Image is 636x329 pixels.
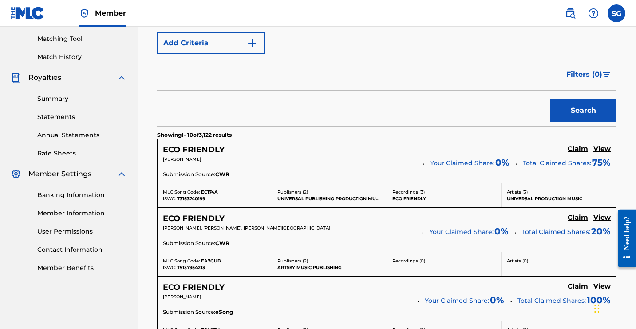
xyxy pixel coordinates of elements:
a: Match History [37,52,127,62]
p: Recordings ( 3 ) [392,189,496,195]
p: Recordings ( 0 ) [392,258,496,264]
span: 75 % [592,156,611,169]
button: Add Criteria [157,32,265,54]
span: MLC Song Code: [163,258,200,264]
a: Banking Information [37,190,127,200]
span: Your Claimed Share: [425,296,489,305]
span: 100 % [587,293,611,307]
h5: View [593,282,611,291]
span: T9137954213 [177,265,205,270]
div: Help [585,4,602,22]
img: filter [603,72,610,77]
div: User Menu [608,4,625,22]
img: expand [116,169,127,179]
span: Total Claimed Shares: [517,297,586,305]
span: 0 % [494,225,509,238]
img: help [588,8,599,19]
a: Member Information [37,209,127,218]
span: [PERSON_NAME] [163,294,201,300]
span: ISWC: [163,265,176,270]
img: expand [116,72,127,83]
span: EC174A [201,189,218,195]
img: 9d2ae6d4665cec9f34b9.svg [247,38,257,48]
a: Contact Information [37,245,127,254]
span: [PERSON_NAME] [163,156,201,162]
h5: Claim [568,145,588,153]
a: Member Benefits [37,263,127,273]
a: Rate Sheets [37,149,127,158]
button: Search [550,99,616,122]
p: Artists ( 0 ) [507,258,611,264]
a: Statements [37,112,127,122]
span: T3153740199 [177,196,205,202]
p: UNIVERSAL PRODUCTION MUSIC [507,195,611,202]
span: Your Claimed Share: [429,227,494,237]
a: View [593,214,611,223]
span: 0 % [490,293,504,307]
img: MLC Logo [11,7,45,20]
p: Publishers ( 2 ) [277,258,381,264]
img: search [565,8,576,19]
a: Matching Tool [37,34,127,44]
span: Submission Source: [163,239,215,247]
p: ECO FRIENDLY [392,195,496,202]
span: Member Settings [28,169,91,179]
span: 20 % [591,225,611,238]
p: Artists ( 3 ) [507,189,611,195]
span: MLC Song Code: [163,189,200,195]
span: Total Claimed Shares: [522,228,590,236]
span: Filters ( 0 ) [566,69,602,80]
span: eSong [215,308,233,316]
p: ARTSKY MUSIC PUBLISHING [277,264,381,271]
h5: Claim [568,282,588,291]
img: Royalties [11,72,21,83]
h5: View [593,145,611,153]
span: Submission Source: [163,308,215,316]
span: ISWC: [163,196,176,202]
img: Member Settings [11,169,21,179]
iframe: Resource Center [609,198,636,279]
h5: ECO FRIENDLY [163,282,225,293]
h5: Claim [568,214,588,222]
span: EA7GUB [201,258,221,264]
span: Royalties [28,72,61,83]
h5: ECO FRIENDLY [163,214,225,224]
iframe: Chat Widget [592,286,636,329]
a: User Permissions [37,227,127,236]
button: Filters (0) [561,63,616,86]
a: View [593,145,611,155]
a: Public Search [561,4,579,22]
a: Annual Statements [37,131,127,140]
img: Top Rightsholder [79,8,90,19]
span: Your Claimed Share: [430,159,494,168]
p: Publishers ( 2 ) [277,189,381,195]
span: CWR [215,170,229,178]
h5: View [593,214,611,222]
a: View [593,282,611,292]
span: [PERSON_NAME], [PERSON_NAME], [PERSON_NAME][GEOGRAPHIC_DATA] [163,225,330,231]
p: Showing 1 - 10 of 3,122 results [157,131,232,139]
span: Submission Source: [163,170,215,178]
span: 0 % [495,156,510,169]
div: Drag [594,295,600,322]
h5: ECO FRIENDLY [163,145,225,155]
a: Summary [37,94,127,103]
span: CWR [215,239,229,247]
p: UNIVERSAL PUBLISHING PRODUCTION MUSIC FRANCE [277,195,381,202]
span: Member [95,8,126,18]
span: Total Claimed Shares: [523,159,591,167]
